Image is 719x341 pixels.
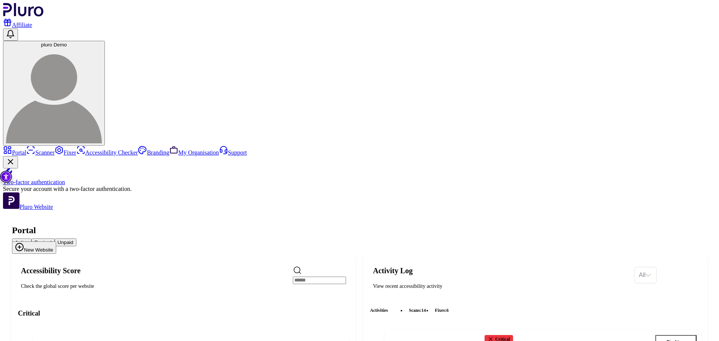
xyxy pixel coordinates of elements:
[241,267,370,283] input: Search
[6,48,102,143] img: pluro Demo
[219,149,247,156] a: Support
[3,41,105,146] button: pluro Demopluro Demo
[3,179,716,186] div: Two-factor authentication
[12,241,56,254] button: New Website
[31,238,54,246] button: Expired
[12,238,31,246] button: Active
[634,267,657,283] div: Set sorting
[373,266,628,275] h2: Activity Log
[3,156,18,168] button: Close Two-factor authentication notification
[3,146,716,210] aside: Sidebar menu
[21,283,235,290] div: Check the global score per website
[58,240,73,245] span: Unpaid
[18,309,349,318] h3: Critical
[3,11,44,18] a: Logo
[406,307,429,314] li: scans :
[370,302,701,319] div: Activities
[41,42,67,48] span: pluro Demo
[3,168,716,186] a: Two-factor authentication
[3,149,26,156] a: Portal
[12,225,707,235] h1: Portal
[76,149,138,156] a: Accessibility Checker
[432,307,452,314] li: fixes :
[373,283,628,290] div: View recent accessibility activity
[3,204,53,210] a: Open Pluro Website
[3,22,32,28] a: Affiliate
[21,266,235,275] h2: Accessibility Score
[34,240,51,245] span: Expired
[55,238,76,246] button: Unpaid
[3,28,18,41] button: Open notifications, you have 0 new notifications
[55,149,76,156] a: Fixer
[3,186,716,192] div: Secure your account with a two-factor authentication.
[15,240,28,245] span: Active
[446,308,449,313] span: 6
[138,149,169,156] a: Branding
[169,149,219,156] a: My Organisation
[26,149,55,156] a: Scanner
[421,308,426,313] span: 14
